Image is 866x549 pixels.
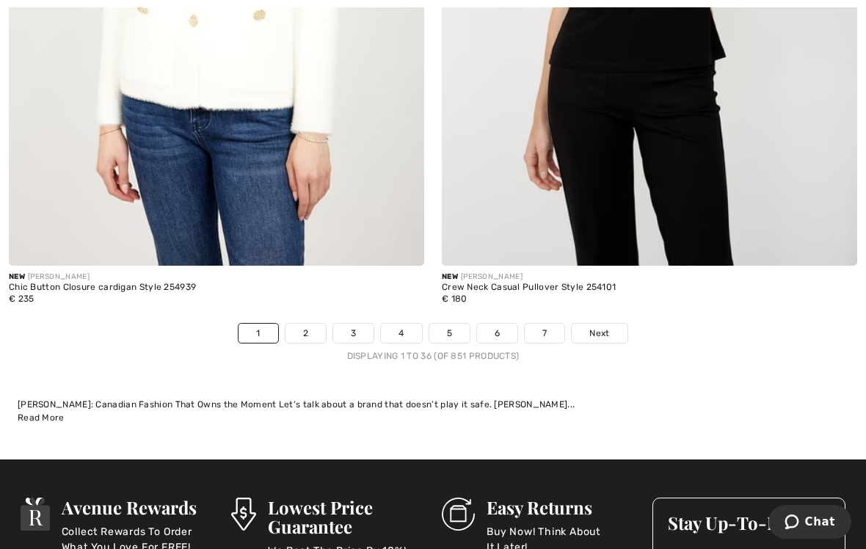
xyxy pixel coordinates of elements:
a: 3 [333,324,374,343]
img: Lowest Price Guarantee [231,498,256,531]
span: € 235 [9,294,34,304]
span: Read More [18,412,65,423]
span: € 180 [442,294,467,304]
div: Chic Button Closure cardigan Style 254939 [9,283,424,293]
h3: Lowest Price Guarantee [268,498,424,536]
a: 2 [285,324,326,343]
a: 1 [239,324,277,343]
span: New [442,272,458,281]
h3: Stay Up-To-Date [668,513,830,532]
iframe: Opens a widget where you can chat to one of our agents [769,505,851,542]
span: Next [589,327,609,340]
a: 6 [477,324,517,343]
a: 7 [525,324,564,343]
h3: Easy Returns [487,498,635,517]
div: [PERSON_NAME] [9,272,424,283]
a: 4 [381,324,421,343]
span: New [9,272,25,281]
div: [PERSON_NAME]: Canadian Fashion That Owns the Moment Let’s talk about a brand that doesn’t play i... [18,398,848,411]
a: Next [572,324,627,343]
div: [PERSON_NAME] [442,272,857,283]
img: Easy Returns [442,498,475,531]
div: Crew Neck Casual Pullover Style 254101 [442,283,857,293]
img: Avenue Rewards [21,498,50,531]
a: 5 [429,324,470,343]
h3: Avenue Rewards [62,498,214,517]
